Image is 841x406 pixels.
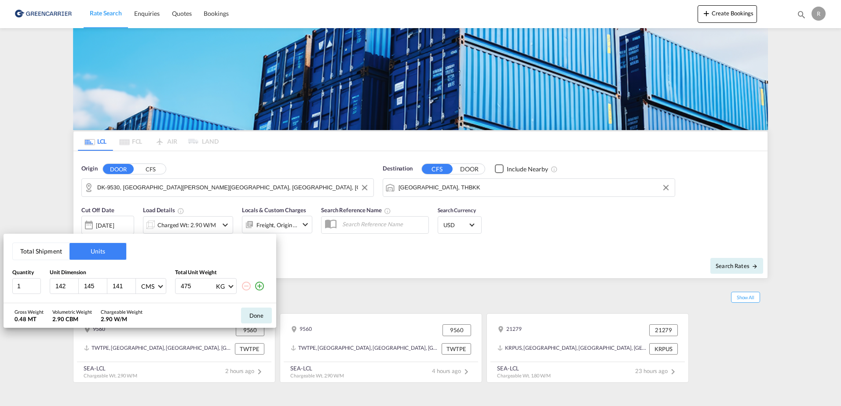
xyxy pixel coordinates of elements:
div: Total Unit Weight [175,269,267,276]
button: Total Shipment [13,243,69,260]
div: 2.90 W/M [101,315,143,323]
md-icon: icon-plus-circle-outline [254,281,265,291]
div: Volumetric Weight [52,308,92,315]
div: Quantity [12,269,41,276]
button: Done [241,308,272,323]
div: KG [216,283,225,290]
div: 2.90 CBM [52,315,92,323]
input: Enter weight [180,279,215,294]
input: L [55,282,78,290]
input: H [112,282,135,290]
input: W [83,282,107,290]
div: Unit Dimension [50,269,166,276]
input: Qty [12,278,41,294]
md-icon: icon-minus-circle-outline [241,281,252,291]
div: CMS [141,283,154,290]
div: Gross Weight [15,308,44,315]
div: 0.48 MT [15,315,44,323]
button: Units [69,243,126,260]
div: Chargeable Weight [101,308,143,315]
